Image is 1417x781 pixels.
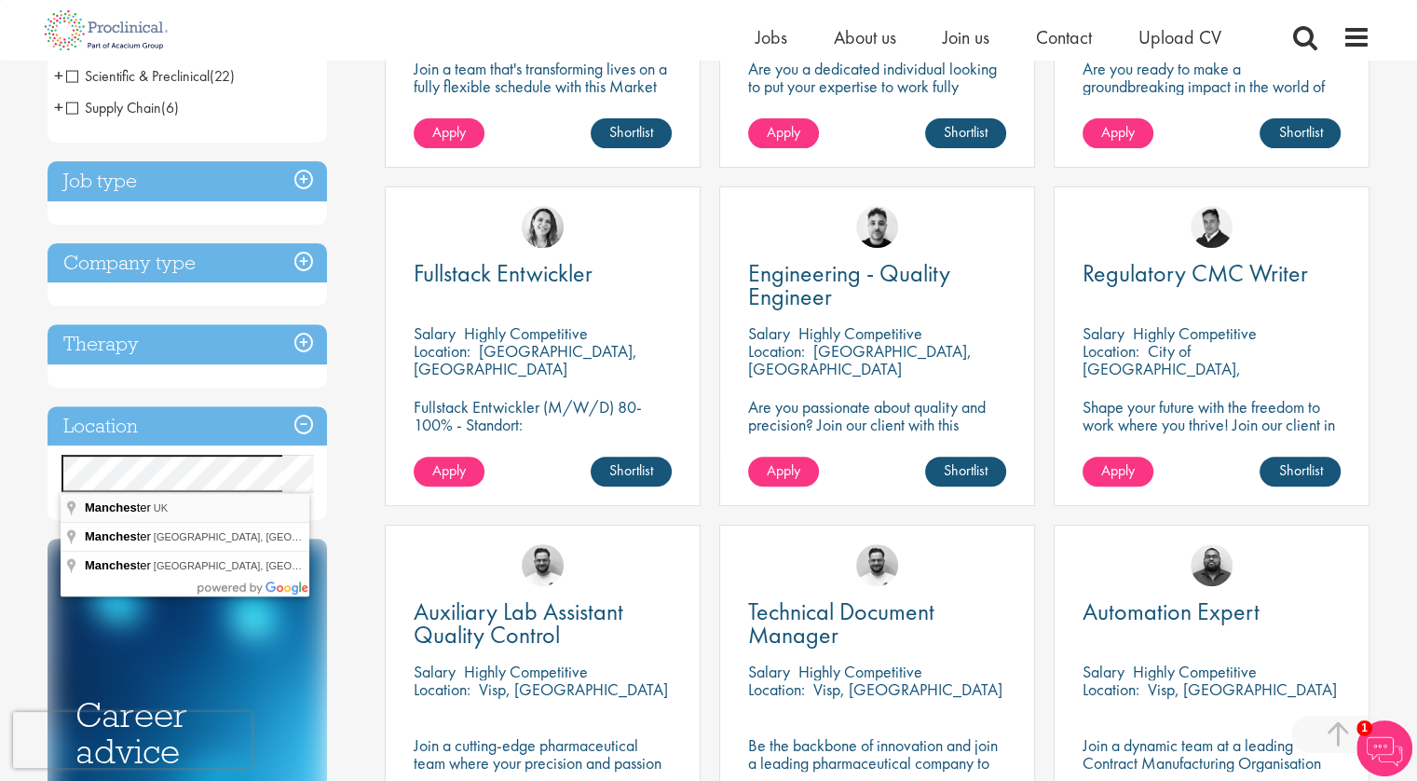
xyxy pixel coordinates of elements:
[48,161,327,201] div: Job type
[522,206,564,248] img: Nur Ergiydiren
[85,529,137,543] span: Manches
[1083,262,1341,285] a: Regulatory CMC Writer
[1138,25,1221,49] a: Upload CV
[767,122,800,142] span: Apply
[414,661,456,682] span: Salary
[813,678,1002,700] p: Visp, [GEOGRAPHIC_DATA]
[464,661,588,682] p: Highly Competitive
[1083,661,1124,682] span: Salary
[834,25,896,49] a: About us
[748,118,819,148] a: Apply
[85,558,137,572] span: Manches
[1101,460,1135,480] span: Apply
[414,60,672,113] p: Join a team that's transforming lives on a fully flexible schedule with this Market Access Manage...
[154,531,373,542] span: [GEOGRAPHIC_DATA], [GEOGRAPHIC_DATA]
[479,678,668,700] p: Visp, [GEOGRAPHIC_DATA]
[414,262,672,285] a: Fullstack Entwickler
[414,600,672,647] a: Auxiliary Lab Assistant Quality Control
[54,93,63,121] span: +
[856,206,898,248] img: Dean Fisher
[414,596,623,651] span: Auxiliary Lab Assistant Quality Control
[66,66,235,86] span: Scientific & Preclinical
[414,398,672,486] p: Fullstack Entwickler (M/W/D) 80-100% - Standort: [GEOGRAPHIC_DATA], [GEOGRAPHIC_DATA] - Arbeitsze...
[748,600,1006,647] a: Technical Document Manager
[767,460,800,480] span: Apply
[748,322,790,344] span: Salary
[798,322,922,344] p: Highly Competitive
[522,544,564,586] img: Emile De Beer
[925,118,1006,148] a: Shortlist
[748,340,972,379] p: [GEOGRAPHIC_DATA], [GEOGRAPHIC_DATA]
[756,25,787,49] a: Jobs
[1133,661,1257,682] p: Highly Competitive
[414,257,593,289] span: Fullstack Entwickler
[856,544,898,586] img: Emile De Beer
[748,398,1006,469] p: Are you passionate about quality and precision? Join our client with this engineering role and he...
[85,529,154,543] span: ter
[1083,322,1124,344] span: Salary
[1083,257,1308,289] span: Regulatory CMC Writer
[748,661,790,682] span: Salary
[154,560,373,571] span: [GEOGRAPHIC_DATA], [GEOGRAPHIC_DATA]
[591,457,672,486] a: Shortlist
[66,98,179,117] span: Supply Chain
[798,661,922,682] p: Highly Competitive
[1101,122,1135,142] span: Apply
[748,596,934,651] span: Technical Document Manager
[748,340,805,362] span: Location:
[1083,398,1341,451] p: Shape your future with the freedom to work where you thrive! Join our client in this fully remote...
[1356,720,1412,776] img: Chatbot
[925,457,1006,486] a: Shortlist
[1260,457,1341,486] a: Shortlist
[1083,678,1139,700] span: Location:
[1083,600,1341,623] a: Automation Expert
[48,243,327,283] h3: Company type
[1191,544,1233,586] img: Ashley Bennett
[1083,340,1139,362] span: Location:
[85,558,154,572] span: ter
[748,257,950,312] span: Engineering - Quality Engineer
[161,98,179,117] span: (6)
[748,457,819,486] a: Apply
[48,324,327,364] div: Therapy
[75,697,299,769] h3: Career advice
[48,406,327,446] h3: Location
[464,322,588,344] p: Highly Competitive
[85,500,154,514] span: ter
[54,62,63,89] span: +
[66,98,161,117] span: Supply Chain
[414,118,484,148] a: Apply
[1036,25,1092,49] a: Contact
[1148,678,1337,700] p: Visp, [GEOGRAPHIC_DATA]
[414,322,456,344] span: Salary
[414,457,484,486] a: Apply
[1133,322,1257,344] p: Highly Competitive
[748,262,1006,308] a: Engineering - Quality Engineer
[1083,457,1153,486] a: Apply
[1083,596,1260,627] span: Automation Expert
[432,460,466,480] span: Apply
[1356,720,1372,736] span: 1
[154,502,168,514] span: UK
[210,66,235,86] span: (22)
[1260,118,1341,148] a: Shortlist
[432,122,466,142] span: Apply
[414,678,470,700] span: Location:
[943,25,989,49] a: Join us
[414,340,470,362] span: Location:
[748,678,805,700] span: Location:
[414,340,637,379] p: [GEOGRAPHIC_DATA], [GEOGRAPHIC_DATA]
[1191,206,1233,248] img: Peter Duvall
